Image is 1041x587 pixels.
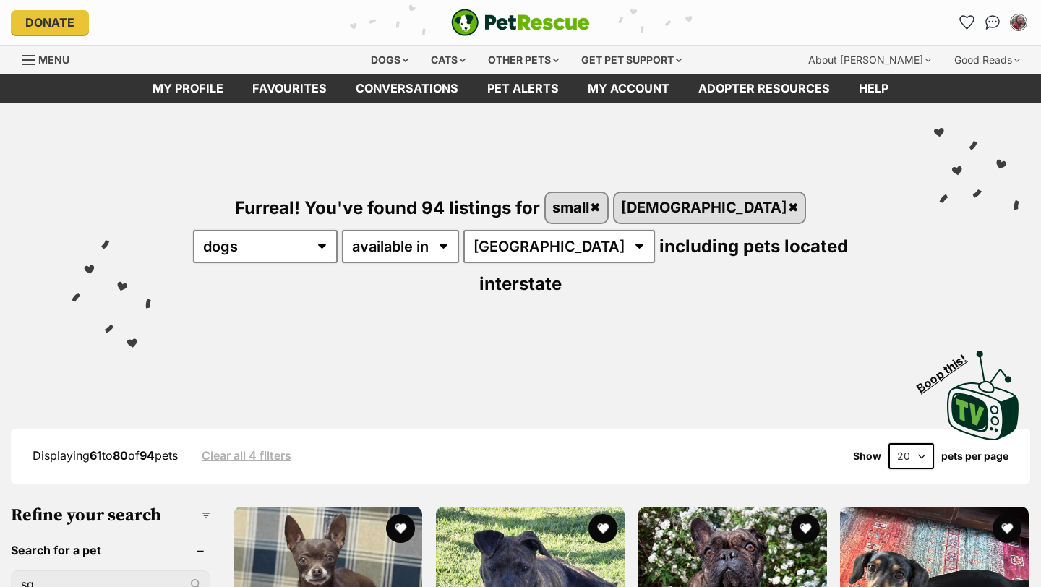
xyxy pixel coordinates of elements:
a: Menu [22,46,80,72]
ul: Account quick links [955,11,1030,34]
div: Dogs [361,46,419,74]
a: Pet alerts [473,74,573,103]
div: Good Reads [944,46,1030,74]
a: Boop this! [947,338,1019,443]
button: My account [1007,11,1030,34]
div: Other pets [478,46,569,74]
span: Displaying to of pets [33,448,178,463]
strong: 80 [113,448,128,463]
span: Menu [38,53,69,66]
a: My account [573,74,684,103]
span: Furreal! You've found 94 listings for [235,197,540,218]
label: pets per page [941,450,1008,462]
img: chat-41dd97257d64d25036548639549fe6c8038ab92f7586957e7f3b1b290dea8141.svg [985,15,1001,30]
span: including pets located interstate [479,236,848,294]
img: logo-e224e6f780fb5917bec1dbf3a21bbac754714ae5b6737aabdf751b685950b380.svg [451,9,590,36]
button: favourite [993,514,1021,543]
a: conversations [341,74,473,103]
img: PetRescue TV logo [947,351,1019,440]
div: Get pet support [571,46,692,74]
a: small [546,193,607,223]
strong: 61 [90,448,102,463]
strong: 94 [140,448,155,463]
a: Help [844,74,903,103]
img: Carola M profile pic [1011,15,1026,30]
a: Conversations [981,11,1004,34]
span: Boop this! [914,343,981,395]
a: Favourites [238,74,341,103]
button: favourite [588,514,617,543]
a: [DEMOGRAPHIC_DATA] [614,193,805,223]
a: Donate [11,10,89,35]
a: Adopter resources [684,74,844,103]
h3: Refine your search [11,505,210,526]
a: Clear all 4 filters [202,449,291,462]
span: Show [853,450,881,462]
div: Cats [421,46,476,74]
header: Search for a pet [11,544,210,557]
div: About [PERSON_NAME] [798,46,941,74]
a: My profile [138,74,238,103]
a: Favourites [955,11,978,34]
button: favourite [386,514,415,543]
a: PetRescue [451,9,590,36]
button: favourite [790,514,819,543]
